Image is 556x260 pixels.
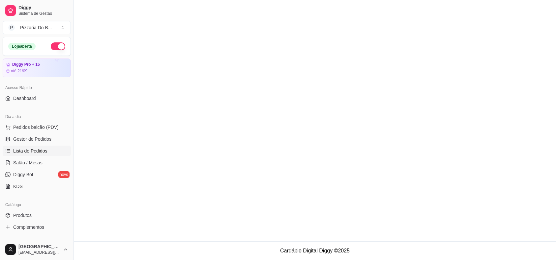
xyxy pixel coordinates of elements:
div: Catálogo [3,200,71,210]
div: Loja aberta [8,43,36,50]
span: [EMAIL_ADDRESS][DOMAIN_NAME] [18,250,60,255]
span: Diggy [18,5,68,11]
button: Pedidos balcão (PDV) [3,122,71,132]
div: Pizzaria Do B ... [20,24,52,31]
button: [GEOGRAPHIC_DATA][EMAIL_ADDRESS][DOMAIN_NAME] [3,242,71,257]
div: Acesso Rápido [3,83,71,93]
article: até 21/09 [11,68,27,74]
span: Lista de Pedidos [13,148,47,154]
span: Pedidos balcão (PDV) [13,124,59,130]
a: Dashboard [3,93,71,104]
span: Sistema de Gestão [18,11,68,16]
a: Lista de Pedidos [3,146,71,156]
span: Dashboard [13,95,36,102]
article: Diggy Pro + 15 [12,62,40,67]
a: KDS [3,181,71,192]
div: Dia a dia [3,111,71,122]
span: [GEOGRAPHIC_DATA] [18,244,60,250]
span: P [8,24,15,31]
a: Complementos [3,222,71,232]
a: Diggy Pro + 15até 21/09 [3,59,71,77]
span: Diggy Bot [13,171,33,178]
footer: Cardápio Digital Diggy © 2025 [74,241,556,260]
a: Diggy Botnovo [3,169,71,180]
a: Salão / Mesas [3,157,71,168]
span: Produtos [13,212,32,219]
a: Gestor de Pedidos [3,134,71,144]
button: Alterar Status [51,42,65,50]
span: Complementos [13,224,44,230]
a: Produtos [3,210,71,221]
span: Gestor de Pedidos [13,136,51,142]
span: KDS [13,183,23,190]
span: Salão / Mesas [13,159,43,166]
button: Select a team [3,21,71,34]
a: DiggySistema de Gestão [3,3,71,18]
